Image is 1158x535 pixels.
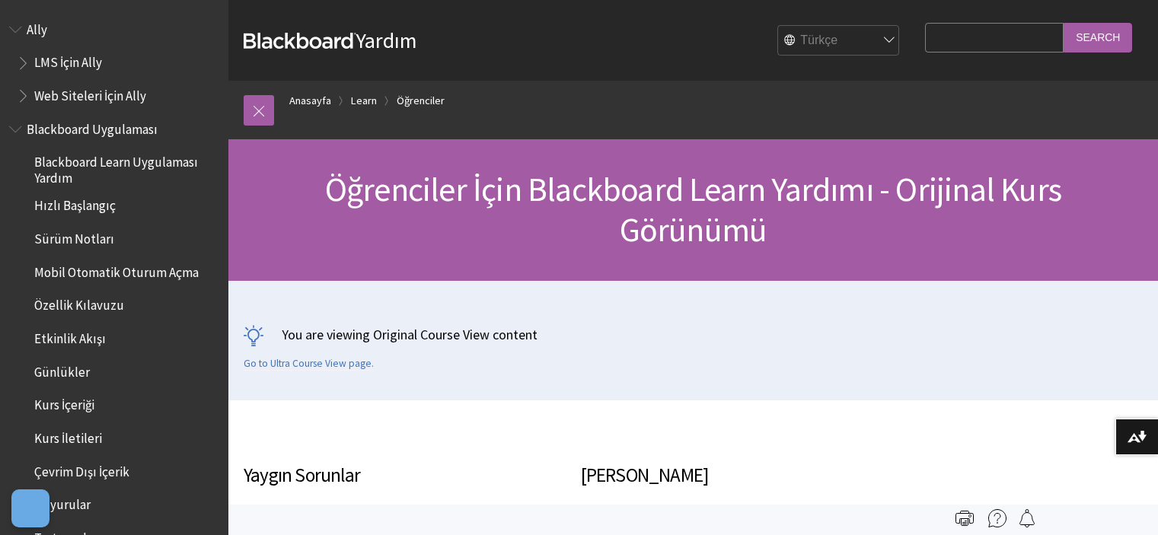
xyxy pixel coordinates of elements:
[244,27,417,54] a: BlackboardYardım
[351,91,377,110] a: Learn
[34,193,116,214] span: Hızlı Başlangıç
[778,26,900,56] select: Site Language Selector
[244,325,1143,344] p: You are viewing Original Course View content
[1064,23,1132,53] input: Search
[1018,509,1036,527] img: Follow this page
[34,260,199,280] span: Mobil Otomatik Oturum Açma
[34,359,90,380] span: Günlükler
[27,17,47,37] span: Ally
[34,226,114,247] span: Sürüm Notları
[325,168,1061,250] span: Öğrenciler İçin Blackboard Learn Yardımı - Orijinal Kurs Görünümü
[397,91,445,110] a: Öğrenciler
[244,461,566,506] h3: Yaygın Sorunlar
[34,393,94,413] span: Kurs İçeriği
[34,492,91,513] span: Duyurular
[27,116,158,137] span: Blackboard Uygulaması
[581,461,918,506] h3: [PERSON_NAME]
[34,425,102,446] span: Kurs İletileri
[244,357,374,371] a: Go to Ultra Course View page.
[34,293,124,314] span: Özellik Kılavuzu
[34,50,102,71] span: LMS İçin Ally
[34,459,129,479] span: Çevrim Dışı İçerik
[9,17,219,109] nav: Book outline for Anthology Ally Help
[34,326,106,346] span: Etkinlik Akışı
[11,489,49,527] button: Açık Tercihler
[244,33,356,49] strong: Blackboard
[34,150,218,186] span: Blackboard Learn Uygulaması Yardım
[955,509,974,527] img: Print
[34,83,146,103] span: Web Siteleri İçin Ally
[988,509,1006,527] img: More help
[289,91,331,110] a: Anasayfa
